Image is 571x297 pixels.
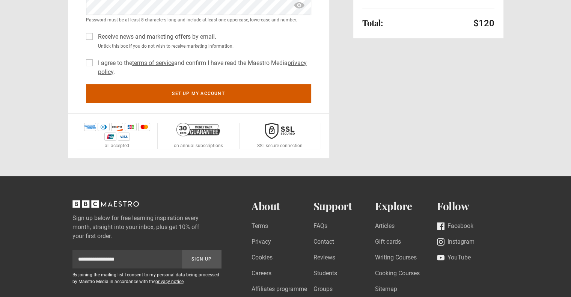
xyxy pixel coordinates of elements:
[252,237,271,247] a: Privacy
[375,269,420,279] a: Cooking Courses
[86,84,311,103] button: Set up my account
[375,285,397,295] a: Sitemap
[98,123,110,131] img: diners
[118,133,130,141] img: visa
[95,32,216,41] label: Receive news and marketing offers by email.
[72,250,222,268] div: Sign up to newsletter
[313,237,334,247] a: Contact
[86,17,311,23] small: Password must be at least 8 characters long and include at least one uppercase, lowercase and num...
[252,222,268,232] a: Terms
[437,237,475,247] a: Instagram
[437,200,499,213] h2: Follow
[182,250,222,268] button: Sign Up
[138,123,150,131] img: mastercard
[98,59,307,75] a: privacy policy
[252,200,313,213] h2: About
[375,237,401,247] a: Gift cards
[313,253,335,263] a: Reviews
[125,123,137,131] img: jcb
[313,200,375,213] h2: Support
[313,269,337,279] a: Students
[104,133,116,141] img: unionpay
[95,43,311,50] small: Untick this box if you do not wish to receive marketing information.
[375,253,417,263] a: Writing Courses
[313,285,333,295] a: Groups
[252,285,307,295] a: Affiliates programme
[375,200,437,213] h2: Explore
[176,123,220,136] img: 30-day-money-back-guarantee-c866a5dd536ff72a469b.png
[72,214,222,241] label: Sign up below for free learning inspiration every month, straight into your inbox, plus get 10% o...
[72,200,139,208] svg: BBC Maestro, back to top
[473,17,494,29] p: $120
[132,59,174,66] a: terms of service
[174,142,223,149] p: on annual subscriptions
[313,222,327,232] a: FAQs
[111,123,123,131] img: discover
[252,253,273,263] a: Cookies
[375,222,395,232] a: Articles
[252,269,271,279] a: Careers
[72,271,222,285] p: By joining the mailing list I consent to my personal data being processed by Maestro Media in acc...
[95,59,311,77] label: I agree to the and confirm I have read the Maestro Media .
[362,18,383,27] h2: Total:
[257,142,303,149] p: SSL secure connection
[72,203,139,210] a: BBC Maestro, back to top
[105,142,129,149] p: all accepted
[437,222,473,232] a: Facebook
[155,279,184,284] a: privacy notice
[84,123,96,131] img: amex
[437,253,471,263] a: YouTube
